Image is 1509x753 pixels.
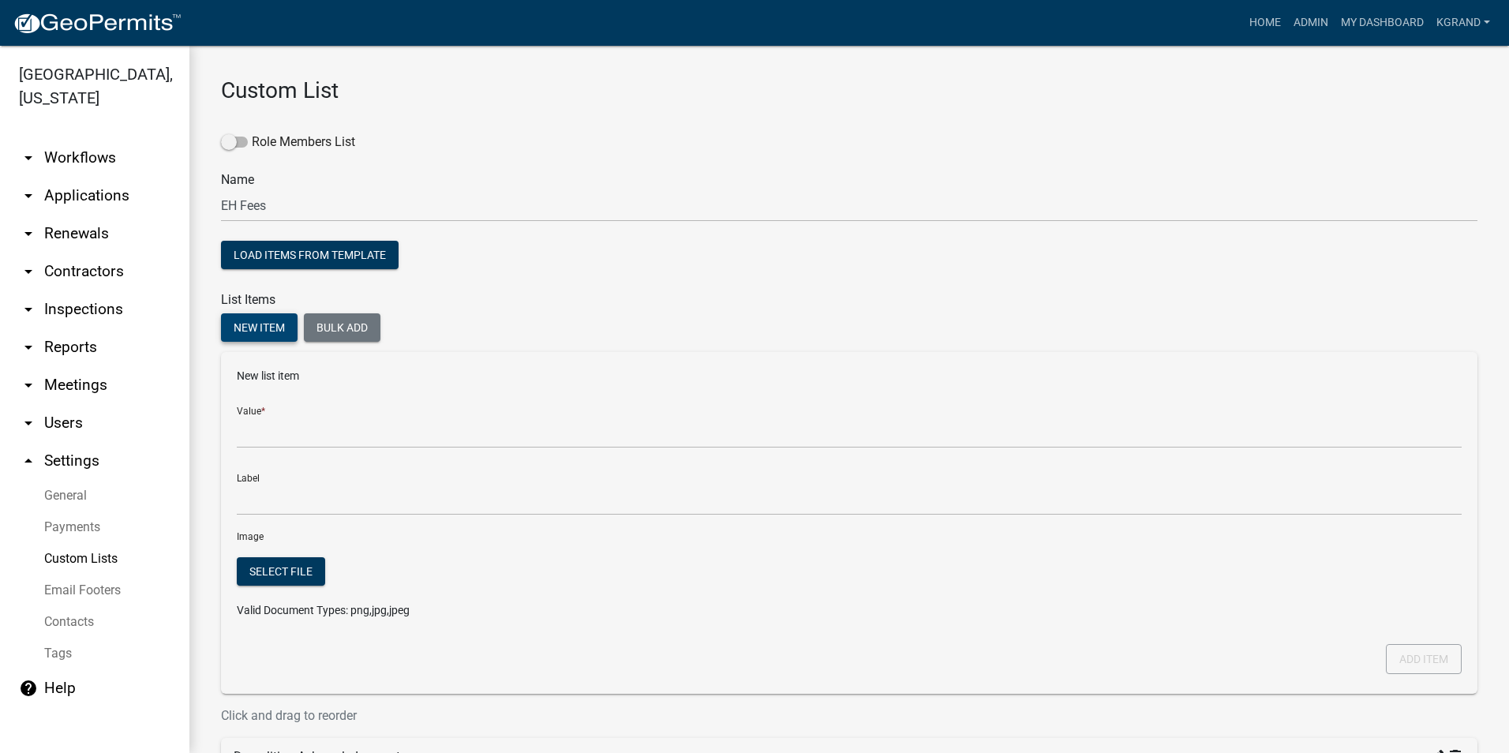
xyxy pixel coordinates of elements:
h3: Custom List [221,77,1477,104]
button: Load items from template [221,241,399,269]
label: Role Members List [221,133,355,152]
i: arrow_drop_down [19,148,38,167]
i: arrow_drop_down [19,376,38,395]
a: My Dashboard [1335,8,1430,38]
button: Add item [1386,644,1462,674]
i: arrow_drop_down [19,338,38,357]
div: Name [221,111,1477,222]
span: Valid Document Types: png,jpg,jpeg [237,604,410,616]
button: New item [221,313,298,342]
button: Bulk add [304,313,380,342]
p: Click and drag to reorder [221,706,1477,725]
a: Admin [1287,8,1335,38]
h6: List Items [221,292,1477,307]
i: arrow_drop_down [19,186,38,205]
i: arrow_drop_down [19,414,38,433]
i: arrow_drop_up [19,451,38,470]
button: Select file [237,557,325,586]
label: Image [237,532,264,541]
i: arrow_drop_down [19,262,38,281]
a: kgrand [1430,8,1496,38]
p: New list item [237,368,1462,384]
i: arrow_drop_down [19,300,38,319]
i: help [19,679,38,698]
a: Home [1243,8,1287,38]
i: arrow_drop_down [19,224,38,243]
